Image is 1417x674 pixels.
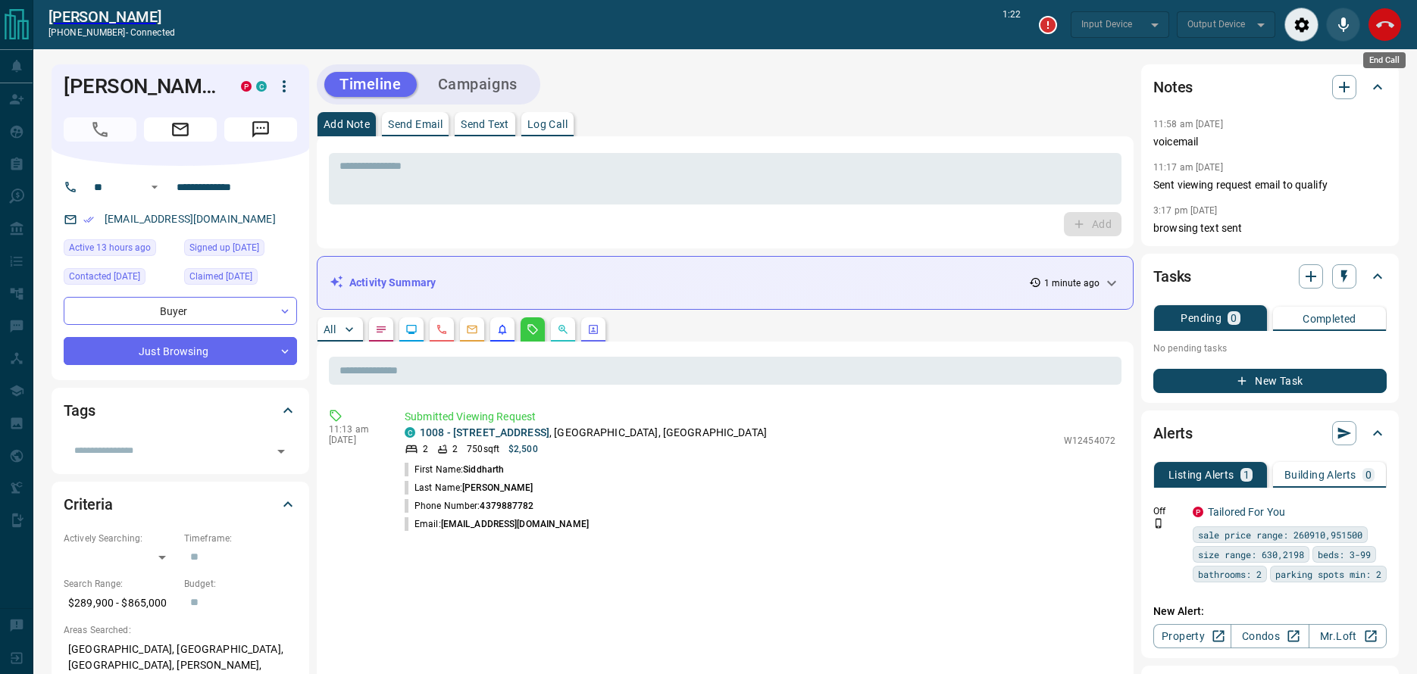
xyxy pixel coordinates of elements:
[64,492,113,516] h2: Criteria
[462,482,533,493] span: [PERSON_NAME]
[1365,470,1372,480] p: 0
[527,323,539,335] svg: Requests
[405,499,534,513] p: Phone Number:
[1044,276,1100,290] p: 1 minute ago
[184,532,297,545] p: Timeframe:
[1208,506,1285,518] a: Tailored For You
[1231,313,1237,323] p: 0
[405,427,415,438] div: condos.ca
[1153,162,1223,173] p: 11:17 am [DATE]
[64,398,95,423] h2: Tags
[1003,8,1021,42] p: 1:22
[184,268,297,289] div: Sun May 21 2023
[375,323,387,335] svg: Notes
[324,72,417,97] button: Timeline
[1153,504,1184,518] p: Off
[461,119,509,129] p: Send Text
[64,623,297,637] p: Areas Searched:
[463,464,504,475] span: Siddharth
[64,591,177,616] p: $289,900 - $865,000
[1275,566,1381,582] span: parking spots min: 2
[1198,566,1262,582] span: bathrooms: 2
[405,517,589,531] p: Email:
[1231,624,1309,648] a: Condos
[1284,8,1318,42] div: Audio Settings
[64,297,297,325] div: Buyer
[1153,369,1387,393] button: New Task
[436,323,448,335] svg: Calls
[496,323,508,335] svg: Listing Alerts
[1318,547,1371,562] span: beds: 3-99
[1153,518,1164,529] svg: Push Notification Only
[405,323,418,335] svg: Lead Browsing Activity
[1198,547,1304,562] span: size range: 630,2198
[64,577,177,591] p: Search Range:
[508,442,538,456] p: $2,500
[64,74,218,98] h1: [PERSON_NAME]
[224,117,297,142] span: Message
[64,486,297,523] div: Criteria
[144,117,217,142] span: Email
[64,268,177,289] div: Sun Oct 12 2025
[1064,434,1115,448] p: W12454072
[1153,264,1191,289] h2: Tasks
[1153,624,1231,648] a: Property
[1153,69,1387,105] div: Notes
[69,240,151,255] span: Active 13 hours ago
[189,269,252,284] span: Claimed [DATE]
[1153,220,1387,236] p: browsing text sent
[145,178,164,196] button: Open
[329,435,382,445] p: [DATE]
[557,323,569,335] svg: Opportunities
[64,532,177,545] p: Actively Searching:
[271,441,292,462] button: Open
[527,119,568,129] p: Log Call
[48,26,175,39] p: [PHONE_NUMBER] -
[48,8,175,26] a: [PERSON_NAME]
[1153,177,1387,193] p: Sent viewing request email to qualify
[452,442,458,456] p: 2
[69,269,140,284] span: Contacted [DATE]
[1153,205,1218,216] p: 3:17 pm [DATE]
[324,119,370,129] p: Add Note
[1363,52,1406,68] div: End Call
[1181,313,1221,323] p: Pending
[64,239,177,261] div: Mon Oct 13 2025
[420,426,549,438] a: 1008 - [STREET_ADDRESS]
[1309,624,1387,648] a: Mr.Loft
[467,442,499,456] p: 750 sqft
[130,27,175,38] span: connected
[1193,507,1203,517] div: property.ca
[441,519,589,529] span: [EMAIL_ADDRESS][DOMAIN_NAME]
[480,501,533,511] span: 4379887782
[1153,119,1223,129] p: 11:58 am [DATE]
[405,481,533,495] p: Last Name:
[1368,8,1402,42] div: End Call
[83,214,94,225] svg: Email Verified
[64,337,297,365] div: Just Browsing
[1198,527,1362,542] span: sale price range: 260910,951500
[1243,470,1250,480] p: 1
[1303,314,1356,324] p: Completed
[256,81,267,92] div: condos.ca
[466,323,478,335] svg: Emails
[1153,337,1387,360] p: No pending tasks
[105,213,276,225] a: [EMAIL_ADDRESS][DOMAIN_NAME]
[1153,258,1387,295] div: Tasks
[1153,134,1387,150] p: voicemail
[349,275,436,291] p: Activity Summary
[405,463,504,476] p: First Name:
[330,269,1121,297] div: Activity Summary1 minute ago
[184,239,297,261] div: Sat May 20 2023
[1284,470,1356,480] p: Building Alerts
[388,119,443,129] p: Send Email
[1153,75,1193,99] h2: Notes
[64,392,297,429] div: Tags
[1326,8,1360,42] div: Mute
[241,81,252,92] div: property.ca
[420,425,767,441] p: , [GEOGRAPHIC_DATA], [GEOGRAPHIC_DATA]
[587,323,599,335] svg: Agent Actions
[329,424,382,435] p: 11:13 am
[1153,421,1193,445] h2: Alerts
